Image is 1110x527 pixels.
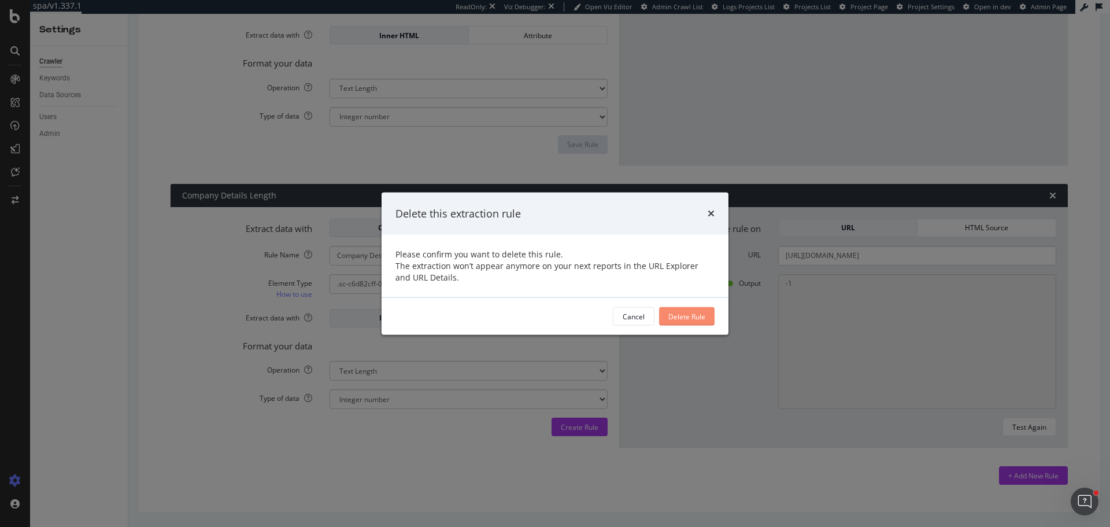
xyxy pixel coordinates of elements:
div: Delete this extraction rule [395,206,521,221]
iframe: Intercom live chat [1071,488,1098,515]
div: Cancel [623,311,645,321]
div: Please confirm you want to delete this rule. The extraction won’t appear anymore on your next rep... [395,249,715,283]
div: times [708,206,715,221]
div: modal [382,192,728,335]
div: Delete Rule [668,311,705,321]
button: Delete Rule [659,307,715,326]
button: Cancel [613,307,654,326]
